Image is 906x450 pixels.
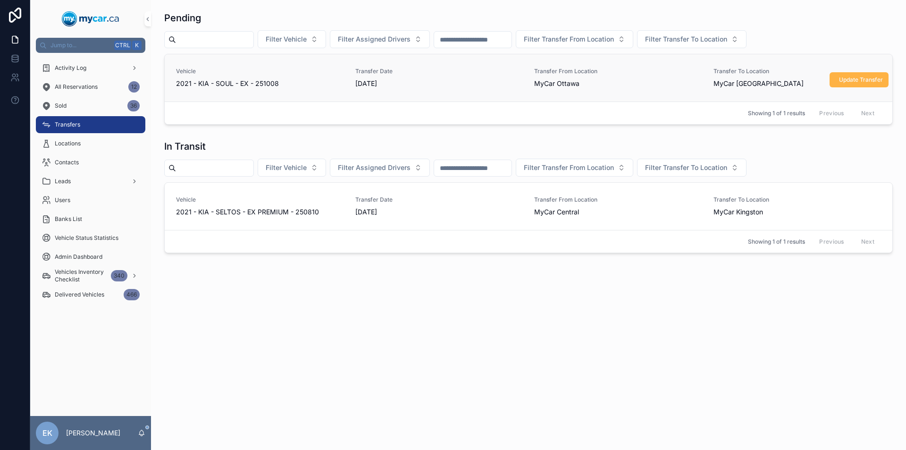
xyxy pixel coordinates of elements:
span: Ctrl [114,41,131,50]
div: 36 [127,100,140,111]
span: Jump to... [50,42,110,49]
span: Transfers [55,121,80,128]
span: Filter Transfer From Location [524,34,614,44]
span: Filter Transfer From Location [524,163,614,172]
span: Transfer To Location [713,196,881,204]
a: Activity Log [36,59,145,76]
span: Transfer From Location [534,196,702,204]
div: 466 [124,289,140,300]
span: Vehicle [176,68,344,75]
span: Banks List [55,215,82,223]
span: [DATE] [355,79,523,88]
span: MyCar [GEOGRAPHIC_DATA] [713,79,804,88]
span: K [133,42,141,49]
span: Transfer From Location [534,68,702,75]
div: 12 [128,81,140,93]
h1: Pending [164,11,201,25]
a: Vehicle2021 - KIA - SELTOS - EX PREMIUM - 250810Transfer Date[DATE]Transfer From LocationMyCar Ce... [165,183,892,230]
span: Update Transfer [839,76,883,84]
span: All Reservations [55,83,98,91]
h1: In Transit [164,140,206,153]
span: Vehicle Status Statistics [55,234,118,242]
span: Showing 1 of 1 results [748,110,805,117]
img: App logo [62,11,119,26]
button: Select Button [637,159,747,177]
a: Delivered Vehicles466 [36,286,145,303]
span: Filter Assigned Drivers [338,163,411,172]
span: Showing 1 of 1 results [748,238,805,246]
span: Locations [55,140,81,147]
button: Select Button [258,159,326,177]
span: 2021 - KIA - SOUL - EX - 251008 [176,79,279,88]
span: Admin Dashboard [55,253,102,261]
span: Filter Assigned Drivers [338,34,411,44]
span: Filter Vehicle [266,34,307,44]
span: Sold [55,102,67,110]
span: EK [42,427,52,439]
a: Contacts [36,154,145,171]
button: Select Button [258,30,326,48]
span: Delivered Vehicles [55,291,104,298]
span: Vehicles Inventory Checklist [55,268,107,283]
a: Vehicles Inventory Checklist340 [36,267,145,284]
span: 2021 - KIA - SELTOS - EX PREMIUM - 250810 [176,207,319,217]
span: Contacts [55,159,79,166]
a: Admin Dashboard [36,248,145,265]
span: Users [55,196,70,204]
span: Leads [55,178,71,185]
span: Filter Vehicle [266,163,307,172]
span: Vehicle [176,196,344,204]
span: MyCar Ottawa [534,79,579,88]
p: [PERSON_NAME] [66,428,120,438]
span: Transfer To Location [713,68,881,75]
button: Select Button [330,159,430,177]
a: Sold36 [36,97,145,114]
a: Vehicle2021 - KIA - SOUL - EX - 251008Transfer Date[DATE]Transfer From LocationMyCar OttawaTransf... [165,54,892,102]
span: MyCar Kingston [713,207,763,217]
a: Users [36,192,145,209]
span: MyCar Central [534,207,579,217]
a: All Reservations12 [36,78,145,95]
span: Filter Transfer To Location [645,34,727,44]
span: Filter Transfer To Location [645,163,727,172]
span: Activity Log [55,64,86,72]
button: Select Button [637,30,747,48]
span: [DATE] [355,207,523,217]
button: Select Button [330,30,430,48]
button: Select Button [516,30,633,48]
a: Vehicle Status Statistics [36,229,145,246]
button: Select Button [516,159,633,177]
div: 340 [111,270,127,281]
span: Transfer Date [355,196,523,204]
button: Jump to...CtrlK [36,38,145,53]
a: Leads [36,173,145,190]
button: Update Transfer [830,72,889,87]
span: Transfer Date [355,68,523,75]
div: scrollable content [30,53,151,315]
a: Banks List [36,211,145,228]
a: Transfers [36,116,145,133]
a: Locations [36,135,145,152]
